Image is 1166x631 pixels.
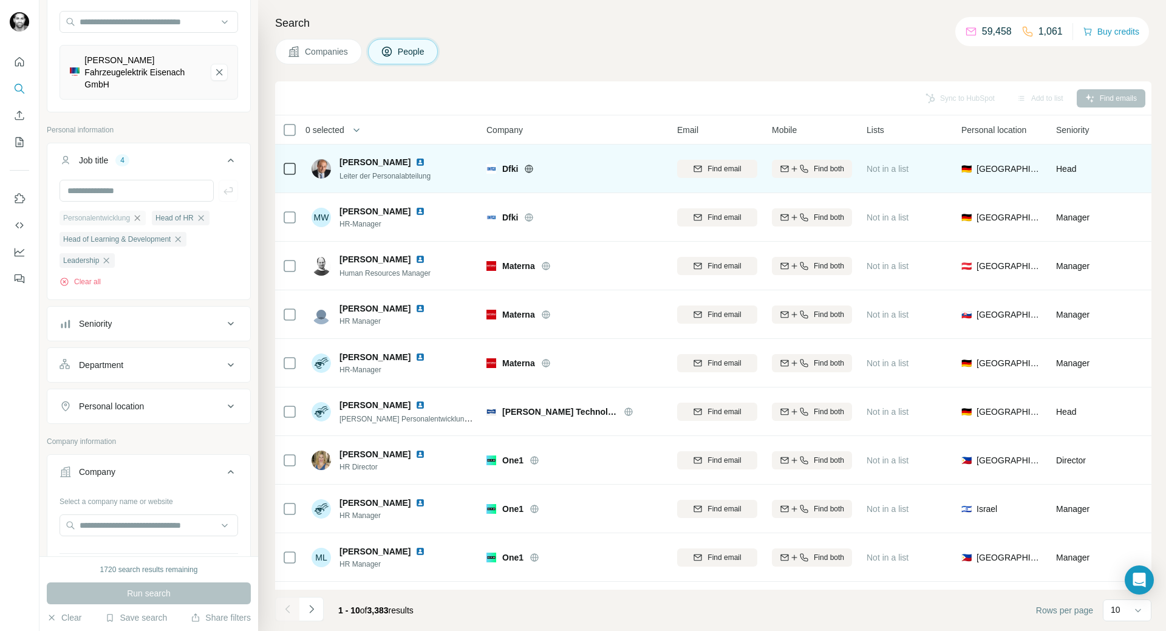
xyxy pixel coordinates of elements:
button: Find both [772,500,852,518]
span: HR [1151,211,1163,223]
button: Job title4 [47,146,250,180]
img: Logo of NAGEL Technologies [486,407,496,417]
span: Not in a list [867,553,909,562]
button: Find both [772,548,852,567]
button: Find email [677,451,757,469]
img: LinkedIn logo [415,206,425,216]
span: Head [1056,164,1076,174]
span: Materna [502,309,535,321]
span: HR [1151,406,1163,418]
button: Department [47,350,250,380]
span: Manager [1056,213,1089,222]
button: Find email [677,500,757,518]
span: Find email [707,503,741,514]
span: Not in a list [867,504,909,514]
span: 🇸🇰 [961,309,972,321]
button: Navigate to next page [299,597,324,621]
div: 4 [115,155,129,166]
span: Seniority [1056,124,1089,136]
span: Head of Learning & Development [63,234,171,245]
span: Find both [814,212,844,223]
button: Find email [677,257,757,275]
span: HR [1151,163,1163,175]
span: Find email [707,552,741,563]
span: Find email [707,261,741,271]
span: 🇩🇪 [961,211,972,223]
span: HR [1151,260,1163,272]
span: [GEOGRAPHIC_DATA] [977,357,1042,369]
span: Find email [707,455,741,466]
button: Find email [677,305,757,324]
img: Avatar [312,159,331,179]
button: Clear [47,612,81,624]
span: Personalentwicklung [63,213,130,223]
span: HR Manager [339,316,440,327]
span: Mobile [772,124,797,136]
img: LinkedIn logo [415,352,425,362]
span: Companies [305,46,349,58]
img: LinkedIn logo [415,157,425,167]
button: Find email [677,548,757,567]
img: Avatar [312,305,331,324]
img: Logo of Dfki [486,164,496,174]
button: Find both [772,354,852,372]
span: Find both [814,552,844,563]
span: HR [1151,503,1163,515]
span: 1 - 10 [338,605,360,615]
span: [GEOGRAPHIC_DATA] [977,211,1042,223]
img: Logo of Materna [486,310,496,319]
span: One1 [502,454,523,466]
span: 🇵🇭 [961,454,972,466]
img: Avatar [312,353,331,373]
img: LinkedIn logo [415,449,425,459]
span: Head [1056,407,1076,417]
span: Find both [814,358,844,369]
div: 1720 search results remaining [100,564,198,575]
button: Find both [772,305,852,324]
button: Find both [772,403,852,421]
div: Department [79,359,123,371]
div: ML [312,548,331,567]
span: [PERSON_NAME] [339,351,411,363]
span: Israel [977,503,997,515]
span: Dfki [502,211,518,223]
span: HR-Manager [339,219,440,230]
span: 🇮🇱 [961,503,972,515]
span: Human Resources Manager [339,269,431,278]
span: 0 selected [305,124,344,136]
button: Enrich CSV [10,104,29,126]
span: Head of HR [155,213,194,223]
span: Not in a list [867,455,909,465]
span: People [398,46,426,58]
span: [GEOGRAPHIC_DATA] [977,406,1042,418]
img: Logo of One1 [486,504,496,514]
button: Find email [677,208,757,227]
img: LinkedIn logo [415,498,425,508]
span: HR [1151,551,1163,564]
span: Find both [814,261,844,271]
img: LinkedIn logo [415,304,425,313]
p: 1,061 [1038,24,1063,39]
div: Job title [79,154,108,166]
p: Personal information [47,124,251,135]
span: Find both [814,406,844,417]
span: [GEOGRAPHIC_DATA] [977,309,1042,321]
img: LinkedIn logo [415,400,425,410]
button: Personal location [47,392,250,421]
img: Logo of One1 [486,553,496,562]
span: [PERSON_NAME] [339,448,411,460]
button: Search [10,78,29,100]
span: Director [1056,455,1086,465]
span: 🇩🇪 [961,406,972,418]
button: Share filters [191,612,251,624]
span: Find both [814,455,844,466]
img: Avatar [312,256,331,276]
img: Avatar [312,499,331,519]
img: Avatar [10,12,29,32]
span: HR Director [339,462,440,472]
div: Personal location [79,400,144,412]
img: Avatar [312,402,331,421]
button: Find email [677,354,757,372]
img: LinkedIn logo [415,547,425,556]
span: [PERSON_NAME] [339,497,411,509]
